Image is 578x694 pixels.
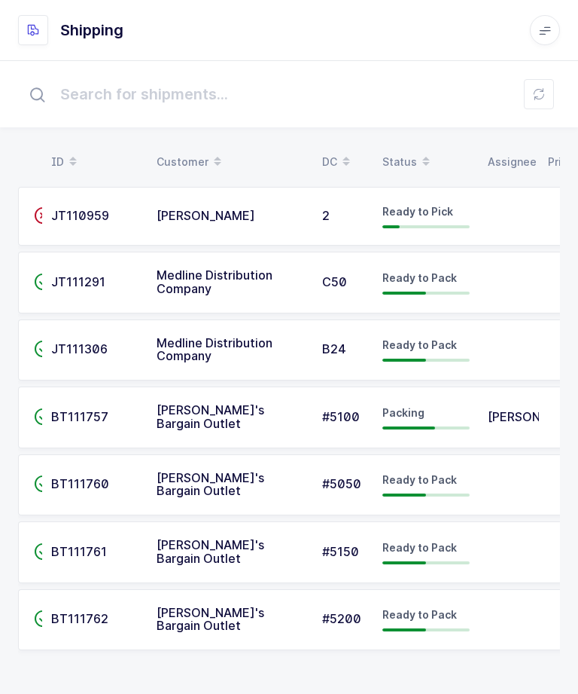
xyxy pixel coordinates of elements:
[322,544,359,559] span: #5150
[51,611,108,626] span: BT111762
[157,537,264,566] span: [PERSON_NAME]'s Bargain Outlet
[157,605,264,634] span: [PERSON_NAME]'s Bargain Outlet
[51,544,107,559] span: BT111761
[60,18,123,42] h1: Shipping
[382,149,470,175] div: Status
[51,274,105,289] span: JT111291
[34,341,52,356] span: 
[322,611,361,626] span: #5200
[51,409,108,424] span: BT111757
[488,149,530,175] div: Assignee
[157,470,264,499] span: [PERSON_NAME]'s Bargain Outlet
[382,338,457,351] span: Ready to Pack
[382,473,457,486] span: Ready to Pack
[51,149,138,175] div: ID
[51,476,109,491] span: BT111760
[157,208,255,223] span: [PERSON_NAME]
[157,335,272,364] span: Medline Distribution Company
[34,476,52,491] span: 
[382,608,457,621] span: Ready to Pack
[322,274,347,289] span: C50
[322,476,361,491] span: #5050
[157,149,304,175] div: Customer
[382,541,457,554] span: Ready to Pack
[382,205,453,218] span: Ready to Pick
[18,70,560,118] input: Search for shipments...
[157,268,272,296] span: Medline Distribution Company
[34,611,52,626] span: 
[322,409,360,424] span: #5100
[157,402,264,431] span: [PERSON_NAME]'s Bargain Outlet
[322,341,346,356] span: B24
[382,271,457,284] span: Ready to Pack
[34,409,52,424] span: 
[34,544,52,559] span: 
[34,274,52,289] span: 
[322,208,330,223] span: 2
[51,341,108,356] span: JT111306
[322,149,364,175] div: DC
[382,406,424,419] span: Packing
[34,208,52,223] span: 
[51,208,109,223] span: JT110959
